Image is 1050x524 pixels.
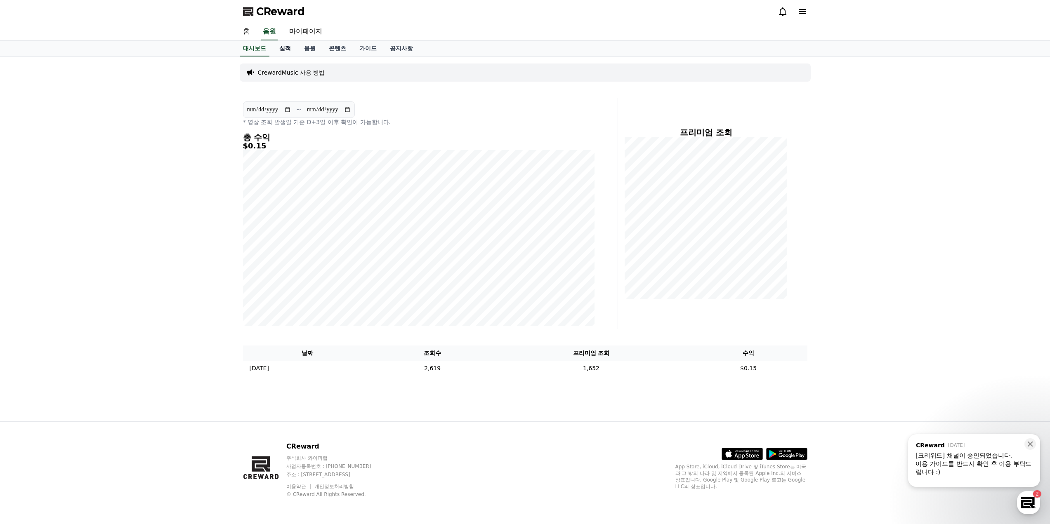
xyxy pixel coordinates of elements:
a: 공지사항 [383,41,420,56]
span: 홈 [26,274,31,280]
a: 가이드 [353,41,383,56]
td: $0.15 [690,361,807,376]
p: 주식회사 와이피랩 [286,455,387,461]
a: 홈 [236,23,256,40]
h5: $0.15 [243,142,595,150]
a: 설정 [106,261,158,282]
span: 설정 [127,274,137,280]
p: [DATE] [250,364,269,373]
p: ~ [296,105,302,115]
a: 대시보드 [240,41,269,56]
p: 주소 : [STREET_ADDRESS] [286,471,387,478]
span: CReward [256,5,305,18]
a: 이용약관 [286,484,312,489]
a: CrewardMusic 사용 방법 [258,68,325,77]
h4: 프리미엄 조회 [625,128,788,137]
th: 조회수 [372,345,493,361]
span: 2 [84,261,87,268]
td: 1,652 [493,361,689,376]
a: 음원 [297,41,322,56]
p: CReward [286,442,387,451]
a: CReward [243,5,305,18]
span: 대화 [76,274,85,281]
p: * 영상 조회 발생일 기준 D+3일 이후 확인이 가능합니다. [243,118,595,126]
a: 개인정보처리방침 [314,484,354,489]
td: 2,619 [372,361,493,376]
p: © CReward All Rights Reserved. [286,491,387,498]
th: 프리미엄 조회 [493,345,689,361]
th: 수익 [690,345,807,361]
th: 날짜 [243,345,372,361]
a: 실적 [273,41,297,56]
a: 홈 [2,261,54,282]
p: 사업자등록번호 : [PHONE_NUMBER] [286,463,387,470]
a: 음원 [261,23,278,40]
a: 2대화 [54,261,106,282]
p: App Store, iCloud, iCloud Drive 및 iTunes Store는 미국과 그 밖의 나라 및 지역에서 등록된 Apple Inc.의 서비스 상표입니다. Goo... [675,463,807,490]
h4: 총 수익 [243,133,595,142]
a: 콘텐츠 [322,41,353,56]
a: 마이페이지 [283,23,329,40]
